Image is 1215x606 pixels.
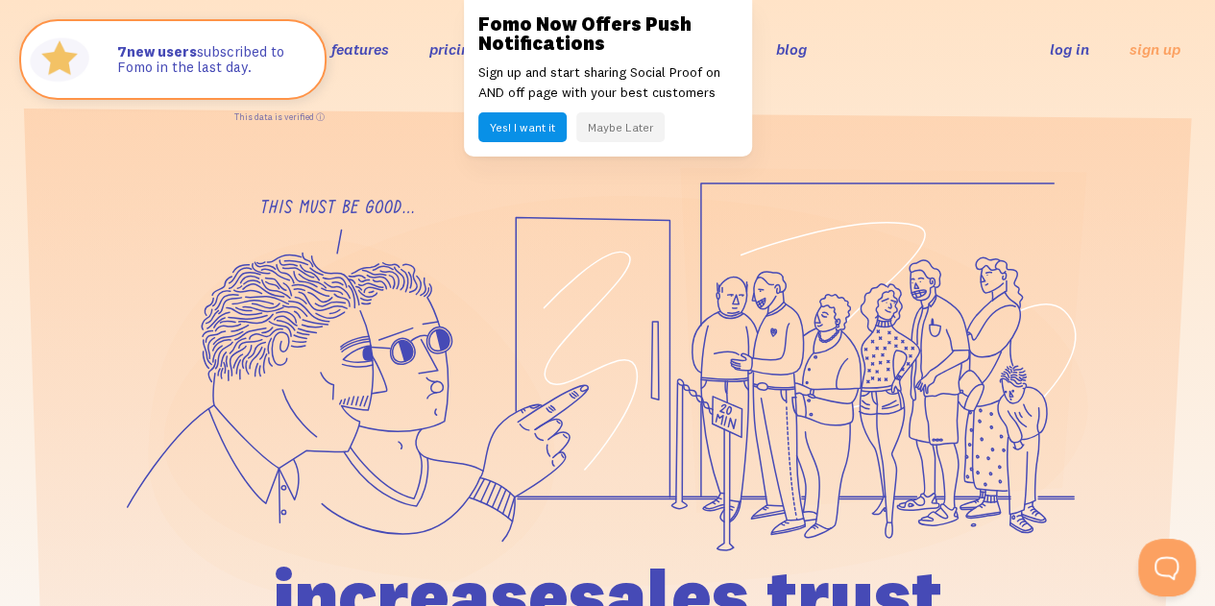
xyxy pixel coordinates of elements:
[1138,539,1196,596] iframe: Help Scout Beacon - Open
[331,39,389,59] a: features
[25,25,94,94] img: Fomo
[776,39,807,59] a: blog
[478,14,738,53] h3: Fomo Now Offers Push Notifications
[1050,39,1089,59] a: log in
[1130,39,1180,60] a: sign up
[478,112,567,142] button: Yes! I want it
[429,39,478,59] a: pricing
[576,112,665,142] button: Maybe Later
[117,44,127,61] span: 7
[234,111,325,122] a: This data is verified ⓘ
[117,42,197,61] strong: new users
[117,44,305,76] p: subscribed to Fomo in the last day.
[478,62,738,103] p: Sign up and start sharing Social Proof on AND off page with your best customers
